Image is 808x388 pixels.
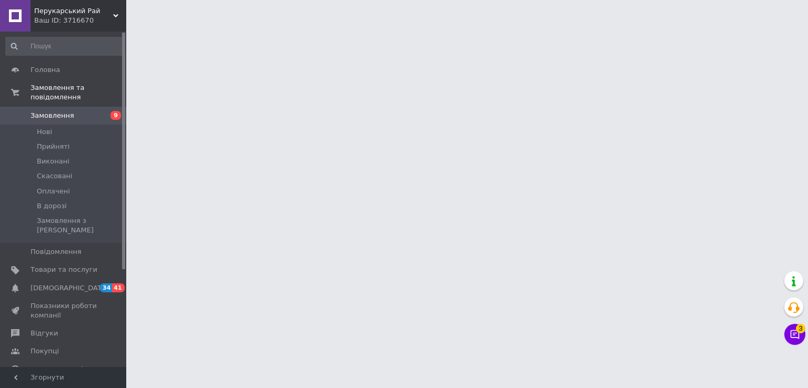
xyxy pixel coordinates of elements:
span: [DEMOGRAPHIC_DATA] [31,283,108,293]
span: 41 [112,283,124,292]
button: Чат з покупцем3 [784,324,805,345]
span: Скасовані [37,171,73,181]
span: Головна [31,65,60,75]
div: Ваш ID: 3716670 [34,16,126,25]
span: Показники роботи компанії [31,301,97,320]
span: Прийняті [37,142,69,151]
span: Каталог ProSale [31,365,87,374]
span: Повідомлення [31,247,82,257]
span: Відгуки [31,329,58,338]
span: Покупці [31,346,59,356]
span: Нові [37,127,52,137]
span: Перукарський Рай [34,6,113,16]
input: Пошук [5,37,124,56]
span: Замовлення [31,111,74,120]
span: Оплачені [37,187,70,196]
span: 9 [110,111,121,120]
span: Замовлення та повідомлення [31,83,126,102]
span: Замовлення з [PERSON_NAME] [37,216,123,235]
span: В дорозі [37,201,67,211]
span: 34 [100,283,112,292]
span: Виконані [37,157,69,166]
span: Товари та послуги [31,265,97,274]
span: 3 [796,324,805,333]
